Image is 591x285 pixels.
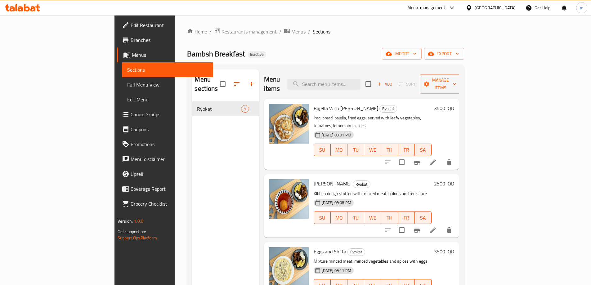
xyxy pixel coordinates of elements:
[362,78,375,91] span: Select section
[410,155,424,170] button: Branch-specific-item
[131,36,208,44] span: Branches
[214,28,277,36] a: Restaurants management
[420,74,461,94] button: Manage items
[375,79,395,89] span: Add item
[248,51,266,58] div: Inactive
[269,179,309,219] img: Chard Kibbeh
[117,33,213,47] a: Branches
[117,137,213,152] a: Promotions
[192,99,259,119] nav: Menu sections
[316,145,328,154] span: SU
[415,212,432,224] button: SA
[117,152,213,167] a: Menu disclaimer
[314,257,432,265] p: Mixture minced meat, minced vegetables and spices with eggs
[429,50,459,58] span: export
[197,105,241,113] span: Ryokat
[216,78,229,91] span: Select all sections
[134,217,143,225] span: 1.0.0
[122,62,213,77] a: Sections
[331,144,347,156] button: MO
[229,77,244,91] span: Sort sections
[131,111,208,118] span: Choice Groups
[319,200,354,206] span: [DATE] 09:08 PM
[122,77,213,92] a: Full Menu View
[319,132,354,138] span: [DATE] 09:01 PM
[367,145,378,154] span: WE
[379,105,397,113] div: Ryokat
[117,47,213,62] a: Menus
[398,144,415,156] button: FR
[131,140,208,148] span: Promotions
[287,79,360,90] input: search
[264,75,280,93] h2: Menu items
[118,217,133,225] span: Version:
[313,28,330,35] span: Sections
[580,4,584,11] span: m
[117,167,213,181] a: Upsell
[376,81,393,88] span: Add
[316,213,328,222] span: SU
[475,4,516,11] div: [GEOGRAPHIC_DATA]
[347,144,364,156] button: TU
[383,213,395,222] span: TH
[314,179,351,188] span: [PERSON_NAME]
[241,105,249,113] div: items
[132,51,208,59] span: Menus
[127,81,208,88] span: Full Menu View
[442,155,457,170] button: delete
[314,114,432,130] p: Iraqi bread, bajella, fried eggs, served with leafy vegetables, tomatoes, lemon and pickles
[248,52,266,57] span: Inactive
[314,190,432,198] p: Kibbeh dough stuffed with minced meat, onions and red sauce
[347,212,364,224] button: TU
[222,28,277,35] span: Restaurants management
[353,180,370,188] div: Ryokat
[187,28,464,36] nav: breadcrumb
[117,196,213,211] a: Grocery Checklist
[279,28,281,35] li: /
[269,104,309,144] img: Bajella With Baladi Ghee
[350,213,362,222] span: TU
[244,77,259,91] button: Add section
[364,212,381,224] button: WE
[131,155,208,163] span: Menu disclaimer
[425,76,456,92] span: Manage items
[424,48,464,60] button: export
[131,21,208,29] span: Edit Restaurant
[331,212,347,224] button: MO
[314,144,331,156] button: SU
[131,200,208,207] span: Grocery Checklist
[429,226,437,234] a: Edit menu item
[118,228,146,236] span: Get support on:
[434,247,454,256] h6: 3500 IQD
[407,4,445,11] div: Menu-management
[401,145,412,154] span: FR
[314,212,331,224] button: SU
[382,48,422,60] button: import
[434,179,454,188] h6: 2500 IQD
[381,212,398,224] button: TH
[381,144,398,156] button: TH
[415,144,432,156] button: SA
[192,101,259,116] div: Ryokat9
[442,223,457,238] button: delete
[353,181,370,188] span: Ryokat
[187,47,245,61] span: Bambsh Breakfast
[127,66,208,73] span: Sections
[429,158,437,166] a: Edit menu item
[348,248,365,256] span: Ryokat
[127,96,208,103] span: Edit Menu
[117,107,213,122] a: Choice Groups
[291,28,306,35] span: Menus
[241,106,248,112] span: 9
[383,145,395,154] span: TH
[308,28,310,35] li: /
[314,104,378,113] span: Bajella With [PERSON_NAME]
[410,223,424,238] button: Branch-specific-item
[117,122,213,137] a: Coupons
[333,213,345,222] span: MO
[417,213,429,222] span: SA
[375,79,395,89] button: Add
[395,224,408,237] span: Select to update
[117,18,213,33] a: Edit Restaurant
